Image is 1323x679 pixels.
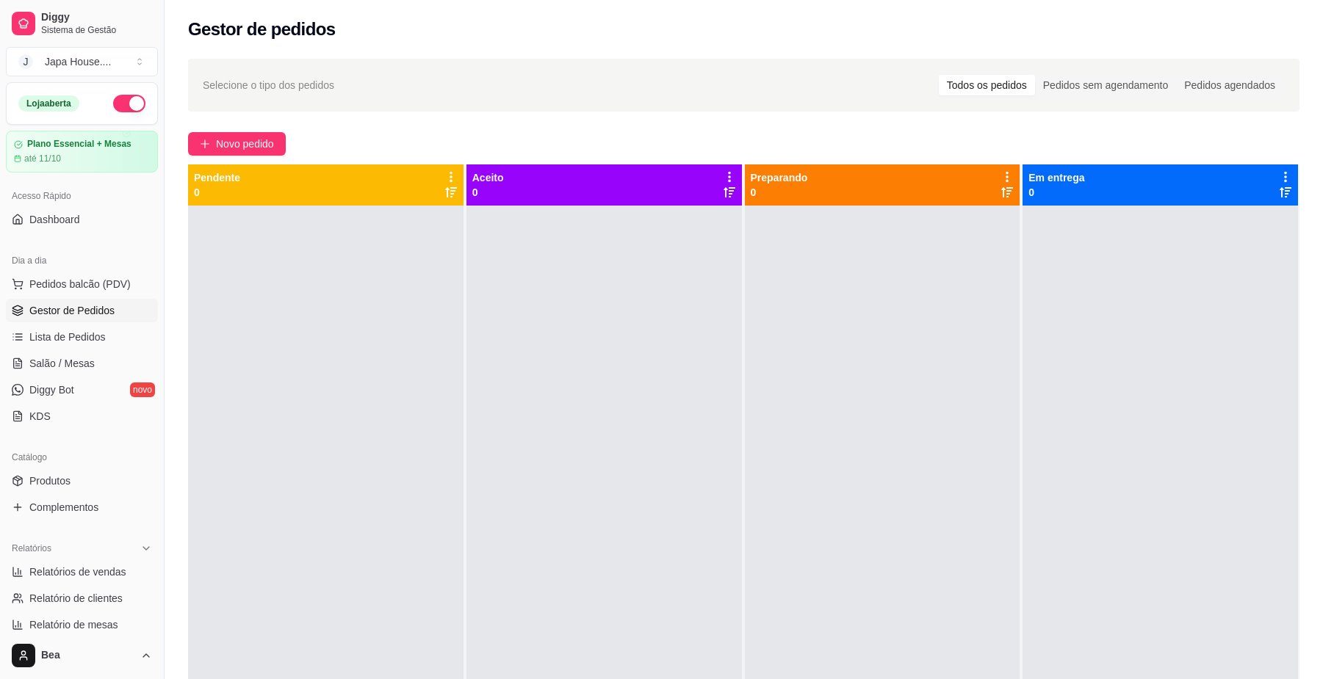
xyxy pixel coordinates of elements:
a: Salão / Mesas [6,352,158,375]
span: Sistema de Gestão [41,24,152,36]
span: Diggy [41,11,152,24]
a: Plano Essencial + Mesasaté 11/10 [6,131,158,173]
a: Diggy Botnovo [6,378,158,402]
p: 0 [472,185,504,200]
a: DiggySistema de Gestão [6,6,158,41]
button: Select a team [6,47,158,76]
a: Relatório de mesas [6,613,158,636]
span: KDS [29,409,51,424]
a: Complementos [6,495,158,519]
span: Produtos [29,473,71,488]
p: 0 [1028,185,1084,200]
span: Relatório de clientes [29,591,123,606]
button: Bea [6,638,158,673]
span: Gestor de Pedidos [29,303,115,318]
span: plus [200,139,210,149]
div: Todos os pedidos [939,75,1035,95]
span: Relatórios [12,542,51,554]
p: Em entrega [1028,170,1084,185]
div: Dia a dia [6,249,158,272]
div: Loja aberta [18,95,79,112]
a: Gestor de Pedidos [6,299,158,322]
button: Novo pedido [188,132,286,156]
span: Pedidos balcão (PDV) [29,277,131,291]
div: Pedidos agendados [1176,75,1283,95]
p: Aceito [472,170,504,185]
span: Lista de Pedidos [29,330,106,344]
p: 0 [194,185,240,200]
p: Pendente [194,170,240,185]
div: Catálogo [6,446,158,469]
span: Selecione o tipo dos pedidos [203,77,334,93]
span: Dashboard [29,212,80,227]
span: J [18,54,33,69]
div: Japa House. ... [45,54,111,69]
article: até 11/10 [24,153,61,164]
a: Produtos [6,469,158,493]
span: Bea [41,649,134,662]
p: Preparando [751,170,808,185]
div: Acesso Rápido [6,184,158,208]
button: Alterar Status [113,95,145,112]
span: Complementos [29,500,98,515]
a: Relatório de clientes [6,587,158,610]
p: 0 [751,185,808,200]
button: Pedidos balcão (PDV) [6,272,158,296]
a: Lista de Pedidos [6,325,158,349]
a: Relatórios de vendas [6,560,158,584]
article: Plano Essencial + Mesas [27,139,131,150]
span: Novo pedido [216,136,274,152]
h2: Gestor de pedidos [188,18,336,41]
span: Diggy Bot [29,382,74,397]
span: Relatórios de vendas [29,564,126,579]
span: Relatório de mesas [29,617,118,632]
a: Dashboard [6,208,158,231]
span: Salão / Mesas [29,356,95,371]
div: Pedidos sem agendamento [1035,75,1176,95]
a: KDS [6,404,158,428]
